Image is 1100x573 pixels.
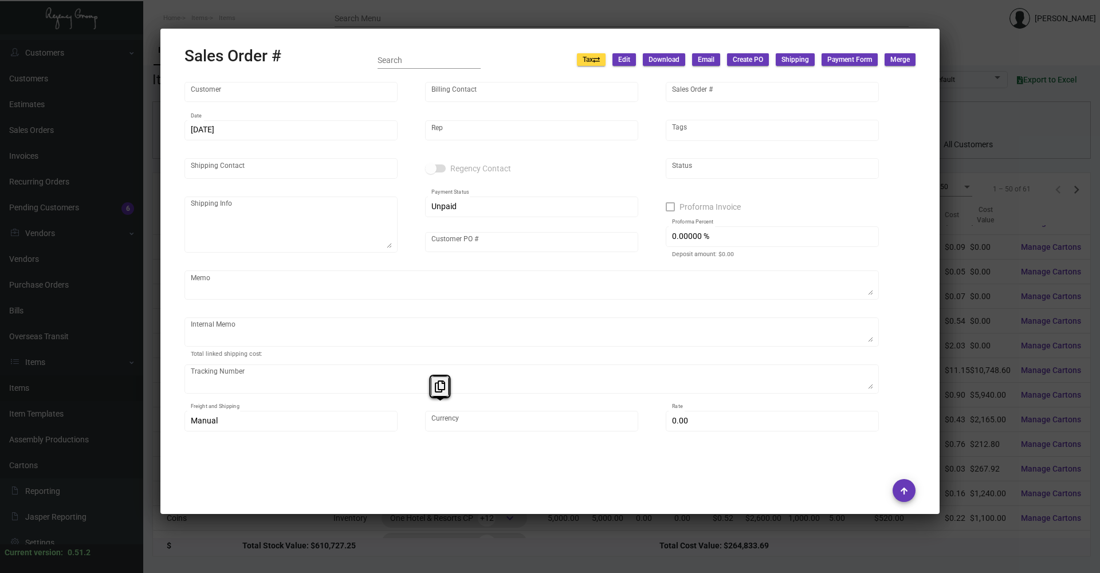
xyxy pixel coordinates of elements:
[672,251,734,258] mat-hint: Deposit amount: $0.00
[577,53,606,66] button: Tax
[698,55,714,65] span: Email
[191,416,218,425] span: Manual
[649,55,679,65] span: Download
[618,55,630,65] span: Edit
[781,55,809,65] span: Shipping
[184,46,281,66] h2: Sales Order #
[776,53,815,66] button: Shipping
[679,200,741,214] span: Proforma Invoice
[885,53,916,66] button: Merge
[583,55,600,65] span: Tax
[431,202,457,211] span: Unpaid
[191,351,262,358] mat-hint: Total linked shipping cost:
[727,53,769,66] button: Create PO
[68,547,91,559] div: 0.51.2
[643,53,685,66] button: Download
[822,53,878,66] button: Payment Form
[733,55,763,65] span: Create PO
[890,55,910,65] span: Merge
[692,53,720,66] button: Email
[435,380,445,393] i: Copy
[450,162,511,175] span: Regency Contact
[5,547,63,559] div: Current version:
[612,53,636,66] button: Edit
[827,55,872,65] span: Payment Form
